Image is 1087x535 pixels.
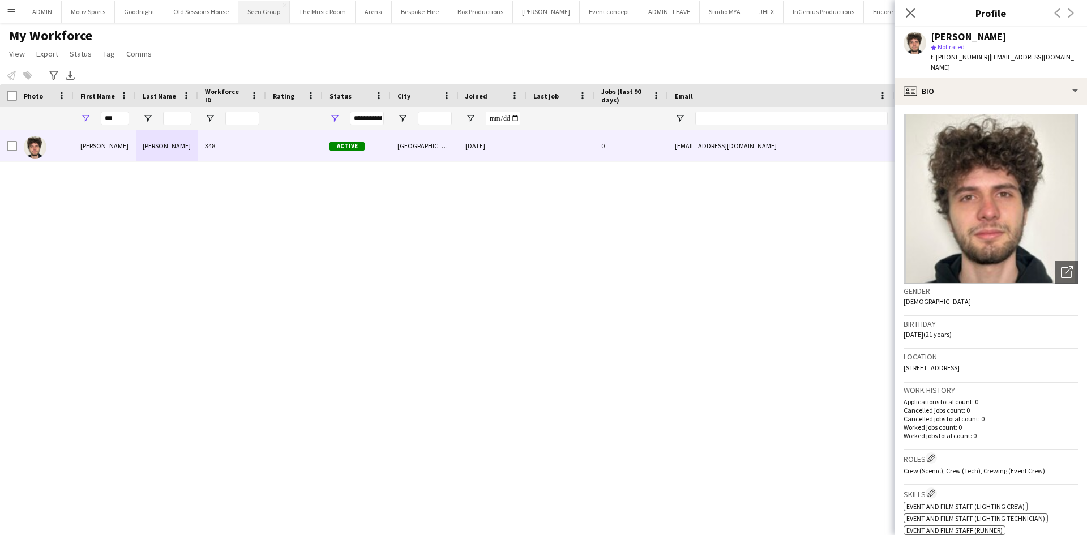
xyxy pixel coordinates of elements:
h3: Work history [904,385,1078,395]
span: Email [675,92,693,100]
div: Open photos pop-in [1055,261,1078,284]
div: [PERSON_NAME] [74,130,136,161]
span: t. [PHONE_NUMBER] [931,53,990,61]
span: | [EMAIL_ADDRESS][DOMAIN_NAME] [931,53,1074,71]
span: Joined [465,92,487,100]
div: 348 [198,130,266,161]
div: 0 [594,130,668,161]
h3: Skills [904,487,1078,499]
span: Event and Film Staff (Runner) [906,526,1003,534]
span: View [9,49,25,59]
span: Event and Film Staff (Lighting Crew) [906,502,1025,511]
span: City [397,92,410,100]
span: [STREET_ADDRESS] [904,363,960,372]
button: InGenius Productions [784,1,864,23]
span: [DATE] (21 years) [904,330,952,339]
button: Open Filter Menu [675,113,685,123]
div: [PERSON_NAME] [931,32,1007,42]
button: Encore Global [864,1,922,23]
span: Crew (Scenic), Crew (Tech), Crewing (Event Crew) [904,466,1045,475]
button: Seen Group [238,1,290,23]
a: Status [65,46,96,61]
div: Bio [895,78,1087,105]
img: Emanuel Stefan Malihen Roata [24,136,46,159]
input: Joined Filter Input [486,112,520,125]
span: Rating [273,92,294,100]
span: Workforce ID [205,87,246,104]
p: Worked jobs total count: 0 [904,431,1078,440]
input: City Filter Input [418,112,452,125]
button: Open Filter Menu [465,113,476,123]
span: Status [70,49,92,59]
span: First Name [80,92,115,100]
div: [EMAIL_ADDRESS][DOMAIN_NAME] [668,130,895,161]
button: Studio MYA [700,1,750,23]
button: Open Filter Menu [397,113,408,123]
p: Worked jobs count: 0 [904,423,1078,431]
span: My Workforce [9,27,92,44]
input: Email Filter Input [695,112,888,125]
span: Status [329,92,352,100]
input: First Name Filter Input [101,112,129,125]
img: Crew avatar or photo [904,114,1078,284]
button: Open Filter Menu [80,113,91,123]
button: [PERSON_NAME] [513,1,580,23]
a: Comms [122,46,156,61]
span: Photo [24,92,43,100]
span: Comms [126,49,152,59]
button: ADMIN [23,1,62,23]
p: Cancelled jobs count: 0 [904,406,1078,414]
input: Last Name Filter Input [163,112,191,125]
button: ADMIN - LEAVE [639,1,700,23]
span: Last Name [143,92,176,100]
a: View [5,46,29,61]
h3: Birthday [904,319,1078,329]
input: Workforce ID Filter Input [225,112,259,125]
span: Active [329,142,365,151]
button: Box Productions [448,1,513,23]
button: The Music Room [290,1,356,23]
button: Arena [356,1,392,23]
p: Applications total count: 0 [904,397,1078,406]
p: Cancelled jobs total count: 0 [904,414,1078,423]
button: Old Sessions House [164,1,238,23]
a: Export [32,46,63,61]
div: [DATE] [459,130,527,161]
h3: Gender [904,286,1078,296]
span: Not rated [938,42,965,51]
button: Open Filter Menu [143,113,153,123]
a: Tag [99,46,119,61]
button: Open Filter Menu [205,113,215,123]
h3: Roles [904,452,1078,464]
span: [DEMOGRAPHIC_DATA] [904,297,971,306]
h3: Location [904,352,1078,362]
span: Last job [533,92,559,100]
button: Open Filter Menu [329,113,340,123]
h3: Profile [895,6,1087,20]
span: Jobs (last 90 days) [601,87,648,104]
button: Event concept [580,1,639,23]
span: Export [36,49,58,59]
div: [PERSON_NAME] [136,130,198,161]
button: Bespoke-Hire [392,1,448,23]
app-action-btn: Advanced filters [47,69,61,82]
div: [GEOGRAPHIC_DATA] [391,130,459,161]
button: Motiv Sports [62,1,115,23]
span: Tag [103,49,115,59]
app-action-btn: Export XLSX [63,69,77,82]
span: Event and Film Staff (Lighting Technician) [906,514,1045,523]
button: JHLX [750,1,784,23]
button: Goodnight [115,1,164,23]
